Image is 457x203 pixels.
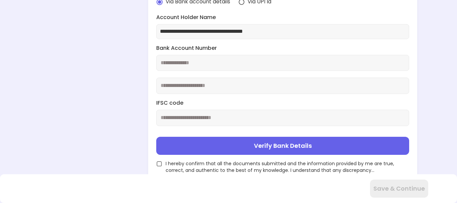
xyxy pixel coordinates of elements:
span: I hereby confirm that all the documents submitted and the information provided by me are true, co... [166,160,409,174]
label: Account Holder Name [156,14,409,21]
label: IFSC code [156,99,409,107]
button: Save & Continue [370,180,428,198]
img: unchecked [156,161,162,167]
label: Bank Account Number [156,44,409,52]
button: Verify Bank Details [156,137,409,155]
